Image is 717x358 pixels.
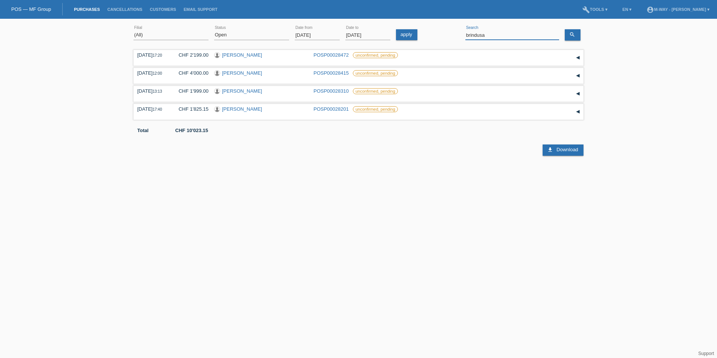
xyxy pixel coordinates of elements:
[582,6,590,14] i: build
[137,88,167,94] div: [DATE]
[579,7,611,12] a: buildTools ▾
[556,147,578,152] span: Download
[313,52,349,58] a: POSP00028472
[353,88,398,94] label: unconfirmed, pending
[313,88,349,94] a: POSP00028310
[222,106,262,112] a: [PERSON_NAME]
[137,52,167,58] div: [DATE]
[173,106,208,112] div: CHF 1'825.15
[153,107,162,111] span: 17:40
[137,106,167,112] div: [DATE]
[222,70,262,76] a: [PERSON_NAME]
[103,7,146,12] a: Cancellations
[572,106,583,117] div: expand/collapse
[543,144,583,156] a: download Download
[137,128,148,133] b: Total
[180,7,221,12] a: Email Support
[70,7,103,12] a: Purchases
[353,52,398,58] label: unconfirmed, pending
[222,52,262,58] a: [PERSON_NAME]
[153,71,162,75] span: 12:00
[698,351,714,356] a: Support
[175,128,208,133] b: CHF 10'023.15
[153,53,162,57] span: 17:20
[572,52,583,63] div: expand/collapse
[173,70,208,76] div: CHF 4'000.00
[565,29,580,41] a: search
[137,70,167,76] div: [DATE]
[146,7,180,12] a: Customers
[173,52,208,58] div: CHF 2'199.00
[572,88,583,99] div: expand/collapse
[173,88,208,94] div: CHF 1'999.00
[313,70,349,76] a: POSP00028415
[353,70,398,76] label: unconfirmed, pending
[646,6,654,14] i: account_circle
[396,29,417,40] a: apply
[353,106,398,112] label: unconfirmed, pending
[572,70,583,81] div: expand/collapse
[619,7,635,12] a: EN ▾
[313,106,349,112] a: POSP00028201
[11,6,51,12] a: POS — MF Group
[569,32,575,38] i: search
[547,147,553,153] i: download
[643,7,713,12] a: account_circlem-way - [PERSON_NAME] ▾
[222,88,262,94] a: [PERSON_NAME]
[153,89,162,93] span: 13:13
